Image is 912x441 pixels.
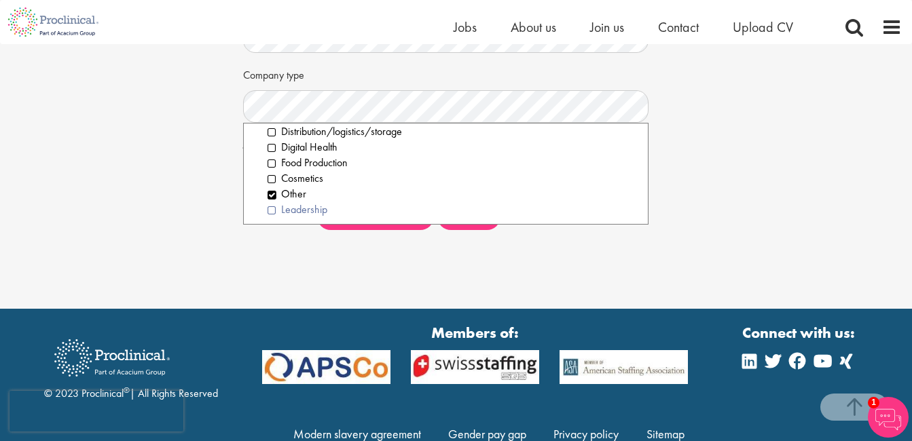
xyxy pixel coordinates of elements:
[868,397,879,408] span: 1
[868,397,909,438] img: Chatbot
[268,140,638,155] li: Digital Health
[549,350,698,384] img: APSCo
[590,18,624,36] a: Join us
[44,329,218,402] div: © 2023 Proclinical | All Rights Reserved
[268,187,638,202] li: Other
[268,202,638,218] li: Leadership
[268,124,638,140] li: Distribution/logistics/storage
[262,322,688,343] strong: Members of:
[243,63,307,83] label: Company type
[124,385,130,396] sup: ®
[268,155,638,171] li: Food Production
[10,391,183,432] iframe: reCAPTCHA
[511,18,556,36] a: About us
[658,18,699,36] a: Contact
[401,350,549,384] img: APSCo
[733,18,793,36] a: Upload CV
[44,330,180,386] img: Proclinical Recruitment
[268,171,638,187] li: Cosmetics
[742,322,858,343] strong: Connect with us:
[252,350,401,384] img: APSCo
[454,18,477,36] a: Jobs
